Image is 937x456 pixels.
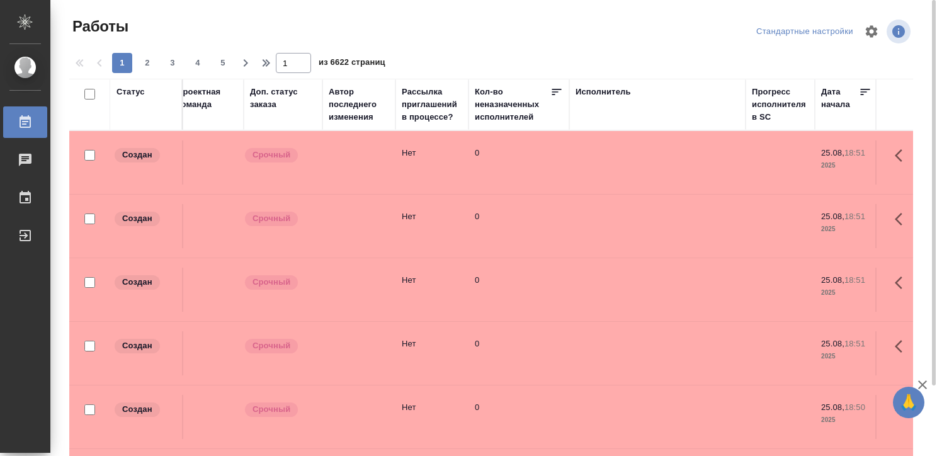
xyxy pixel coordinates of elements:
p: Срочный [253,276,290,288]
div: Прогресс исполнителя в SC [752,86,809,123]
div: Заказ еще не согласован с клиентом, искать исполнителей рано [113,147,176,164]
td: Нет [395,268,469,312]
button: 3 [162,53,183,73]
div: Проектная команда [177,86,237,111]
span: Работы [69,16,128,37]
div: Исполнитель [576,86,631,98]
div: Заказ еще не согласован с клиентом, искать исполнителей рано [113,210,176,227]
p: 2025 [821,159,872,172]
p: Создан [122,212,152,225]
div: Статус [116,86,145,98]
p: 25.08, [821,275,844,285]
p: Срочный [253,403,290,416]
p: 2025 [821,223,872,236]
p: Создан [122,149,152,161]
button: 🙏 [893,387,924,418]
div: Дата начала [821,86,859,111]
span: Настроить таблицу [856,16,887,47]
p: Создан [122,339,152,352]
div: split button [753,22,856,42]
span: 🙏 [898,389,919,416]
td: 0 [469,204,569,248]
span: 2 [137,57,157,69]
p: 2025 [821,350,872,363]
p: Срочный [253,339,290,352]
p: 18:51 [844,275,865,285]
div: Заказ еще не согласован с клиентом, искать исполнителей рано [113,338,176,355]
p: 18:51 [844,148,865,157]
button: Здесь прячутся важные кнопки [887,140,917,171]
p: Создан [122,403,152,416]
p: 25.08, [821,339,844,348]
div: Доп. статус заказа [250,86,316,111]
button: Здесь прячутся важные кнопки [887,268,917,298]
p: 25.08, [821,402,844,412]
span: 5 [213,57,233,69]
span: 4 [188,57,208,69]
p: 25.08, [821,148,844,157]
td: 0 [469,395,569,439]
div: Заказ еще не согласован с клиентом, искать исполнителей рано [113,274,176,291]
button: Здесь прячутся важные кнопки [887,204,917,234]
td: Нет [395,204,469,248]
p: Срочный [253,149,290,161]
td: Нет [395,395,469,439]
button: 4 [188,53,208,73]
span: из 6622 страниц [319,55,385,73]
button: Здесь прячутся важные кнопки [887,395,917,425]
p: 2025 [821,414,872,426]
td: Нет [395,331,469,375]
div: Кол-во неназначенных исполнителей [475,86,550,123]
button: Здесь прячутся важные кнопки [887,331,917,362]
td: 0 [469,331,569,375]
td: 0 [469,268,569,312]
div: Рассылка приглашений в процессе? [402,86,462,123]
span: 3 [162,57,183,69]
p: 2025 [821,287,872,299]
p: Срочный [253,212,290,225]
td: 0 [469,140,569,185]
button: 2 [137,53,157,73]
p: 18:50 [844,402,865,412]
button: 5 [213,53,233,73]
div: Автор последнего изменения [329,86,389,123]
p: Создан [122,276,152,288]
span: Посмотреть информацию [887,20,913,43]
p: 18:51 [844,339,865,348]
p: 25.08, [821,212,844,221]
p: 18:51 [844,212,865,221]
div: Заказ еще не согласован с клиентом, искать исполнителей рано [113,401,176,418]
td: Нет [395,140,469,185]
